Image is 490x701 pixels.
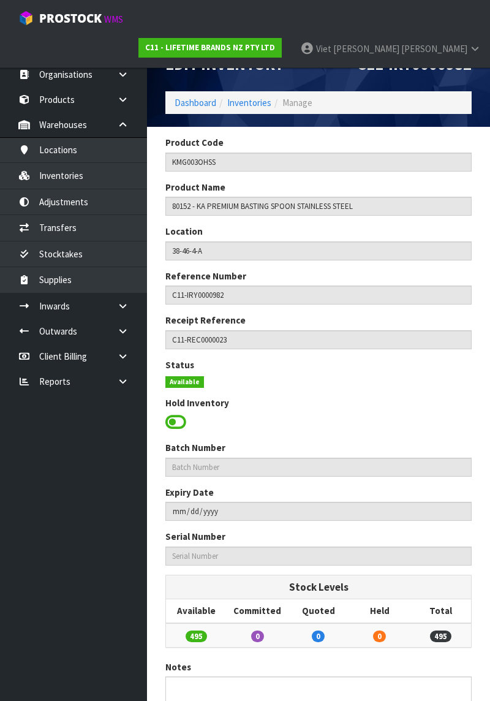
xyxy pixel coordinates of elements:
[316,43,399,55] span: Viet [PERSON_NAME]
[165,197,472,216] input: Product Name
[227,599,288,623] th: Committed
[165,376,204,388] span: Available
[138,38,282,58] a: C11 - LIFETIME BRANDS NZ PTY LTD
[104,13,123,25] small: WMS
[165,486,214,499] label: Expiry Date
[410,599,471,623] th: Total
[288,599,349,623] th: Quoted
[165,181,225,194] label: Product Name
[165,441,225,454] label: Batch Number
[39,10,102,26] span: ProStock
[165,270,246,282] label: Reference Number
[430,631,451,642] span: 495
[165,136,224,149] label: Product Code
[282,97,312,108] span: Manage
[165,358,194,371] label: Status
[165,241,472,260] input: Location
[175,582,462,593] h3: Stock Levels
[18,10,34,26] img: cube-alt.png
[349,599,410,623] th: Held
[373,631,386,642] span: 0
[165,330,472,349] input: Receipt Reference
[227,97,271,108] a: Inventories
[186,631,207,642] span: 495
[312,631,325,642] span: 0
[175,97,216,108] a: Dashboard
[166,599,227,623] th: Available
[165,547,472,566] input: Serial Number
[165,458,472,477] input: Batch Number
[251,631,264,642] span: 0
[145,42,275,53] strong: C11 - LIFETIME BRANDS NZ PTY LTD
[165,314,246,327] label: Receipt Reference
[165,396,229,409] label: Hold Inventory
[165,530,225,543] label: Serial Number
[165,661,191,673] label: Notes
[165,153,472,172] input: Product Code
[165,225,203,238] label: Location
[401,43,467,55] span: [PERSON_NAME]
